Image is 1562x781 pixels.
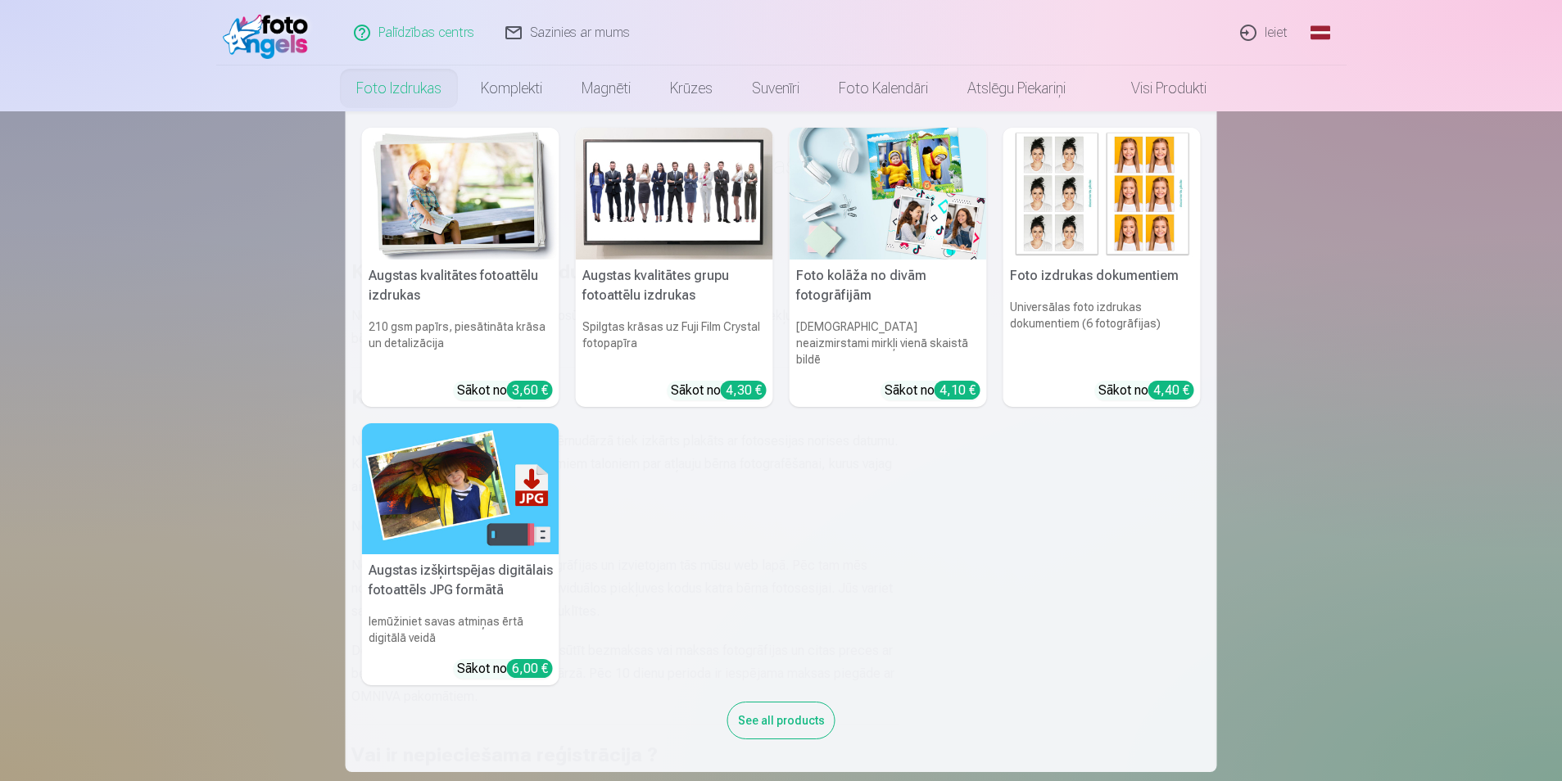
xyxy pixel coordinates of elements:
[223,7,317,59] img: /fa1
[337,65,461,111] a: Foto izdrukas
[362,128,559,260] img: Augstas kvalitātes fotoattēlu izdrukas
[576,128,773,260] img: Augstas kvalitātes grupu fotoattēlu izdrukas
[576,128,773,407] a: Augstas kvalitātes grupu fotoattēlu izdrukasAugstas kvalitātes grupu fotoattēlu izdrukasSpilgtas ...
[671,381,767,400] div: Sākot no
[790,128,987,260] img: Foto kolāža no divām fotogrāfijām
[727,702,835,739] div: See all products
[562,65,650,111] a: Magnēti
[362,554,559,607] h5: Augstas izšķirtspējas digitālais fotoattēls JPG formātā
[1003,260,1201,292] h5: Foto izdrukas dokumentiem
[650,65,732,111] a: Krūzes
[1098,381,1194,400] div: Sākot no
[885,381,980,400] div: Sākot no
[507,381,553,400] div: 3,60 €
[935,381,980,400] div: 4,10 €
[790,128,987,407] a: Foto kolāža no divām fotogrāfijāmFoto kolāža no divām fotogrāfijām[DEMOGRAPHIC_DATA] neaizmirstam...
[1003,128,1201,407] a: Foto izdrukas dokumentiemFoto izdrukas dokumentiemUniversālas foto izdrukas dokumentiem (6 fotogr...
[721,381,767,400] div: 4,30 €
[790,312,987,374] h6: [DEMOGRAPHIC_DATA] neaizmirstami mirkļi vienā skaistā bildē
[362,260,559,312] h5: Augstas kvalitātes fotoattēlu izdrukas
[362,423,559,686] a: Augstas izšķirtspējas digitālais fotoattēls JPG formātāAugstas izšķirtspējas digitālais fotoattēl...
[457,659,553,679] div: Sākot no
[457,381,553,400] div: Sākot no
[732,65,819,111] a: Suvenīri
[1148,381,1194,400] div: 4,40 €
[576,260,773,312] h5: Augstas kvalitātes grupu fotoattēlu izdrukas
[1085,65,1226,111] a: Visi produkti
[790,260,987,312] h5: Foto kolāža no divām fotogrāfijām
[576,312,773,374] h6: Spilgtas krāsas uz Fuji Film Crystal fotopapīra
[507,659,553,678] div: 6,00 €
[461,65,562,111] a: Komplekti
[819,65,948,111] a: Foto kalendāri
[1003,292,1201,374] h6: Universālas foto izdrukas dokumentiem (6 fotogrāfijas)
[362,423,559,555] img: Augstas izšķirtspējas digitālais fotoattēls JPG formātā
[362,607,559,652] h6: Iemūžiniet savas atmiņas ērtā digitālā veidā
[1003,128,1201,260] img: Foto izdrukas dokumentiem
[948,65,1085,111] a: Atslēgu piekariņi
[362,128,559,407] a: Augstas kvalitātes fotoattēlu izdrukasAugstas kvalitātes fotoattēlu izdrukas210 gsm papīrs, piesā...
[362,312,559,374] h6: 210 gsm papīrs, piesātināta krāsa un detalizācija
[727,711,835,728] a: See all products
